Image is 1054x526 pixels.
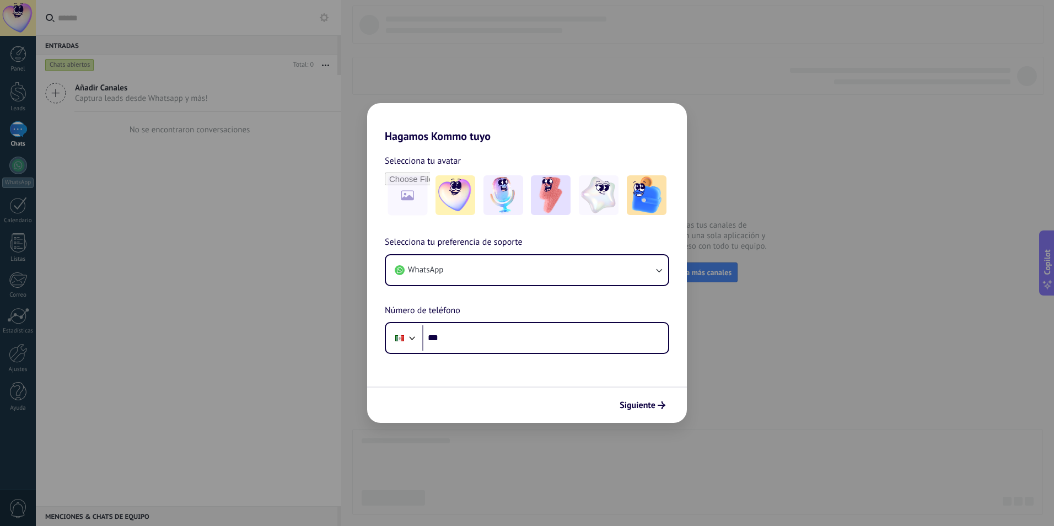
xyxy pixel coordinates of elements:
img: -3.jpeg [531,175,571,215]
span: Siguiente [620,401,655,409]
button: Siguiente [615,396,670,415]
img: -5.jpeg [627,175,666,215]
img: -2.jpeg [483,175,523,215]
span: Selecciona tu avatar [385,154,461,168]
h2: Hagamos Kommo tuyo [367,103,687,143]
button: WhatsApp [386,255,668,285]
span: WhatsApp [408,265,443,276]
img: -1.jpeg [435,175,475,215]
span: Número de teléfono [385,304,460,318]
span: Selecciona tu preferencia de soporte [385,235,523,250]
img: -4.jpeg [579,175,619,215]
div: Mexico: + 52 [389,326,410,350]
